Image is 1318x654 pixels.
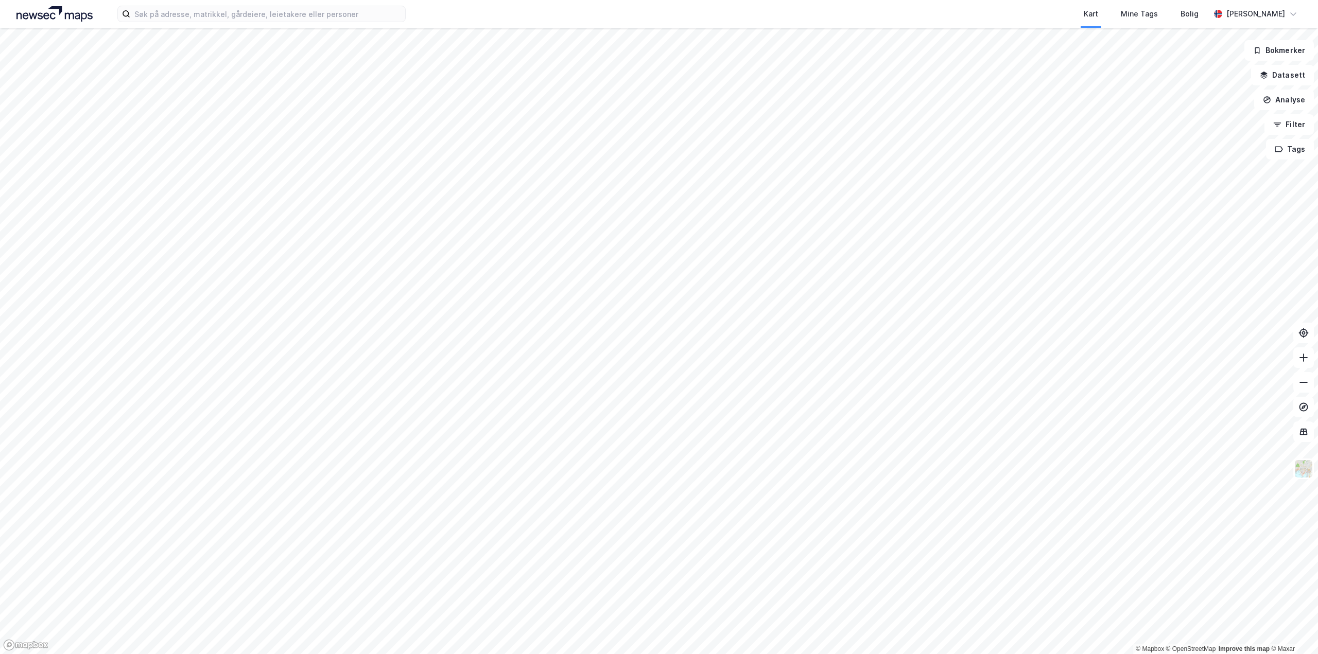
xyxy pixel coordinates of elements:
div: Mine Tags [1121,8,1158,20]
div: Kontrollprogram for chat [1267,605,1318,654]
div: [PERSON_NAME] [1226,8,1285,20]
iframe: Chat Widget [1267,605,1318,654]
a: Mapbox homepage [3,639,48,651]
a: Improve this map [1219,645,1270,652]
div: Bolig [1181,8,1199,20]
img: Z [1294,459,1313,479]
a: OpenStreetMap [1166,645,1216,652]
button: Tags [1266,139,1314,160]
a: Mapbox [1136,645,1164,652]
button: Analyse [1254,90,1314,110]
button: Filter [1264,114,1314,135]
button: Datasett [1251,65,1314,85]
input: Søk på adresse, matrikkel, gårdeiere, leietakere eller personer [130,6,405,22]
div: Kart [1084,8,1098,20]
button: Bokmerker [1244,40,1314,61]
img: logo.a4113a55bc3d86da70a041830d287a7e.svg [16,6,93,22]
